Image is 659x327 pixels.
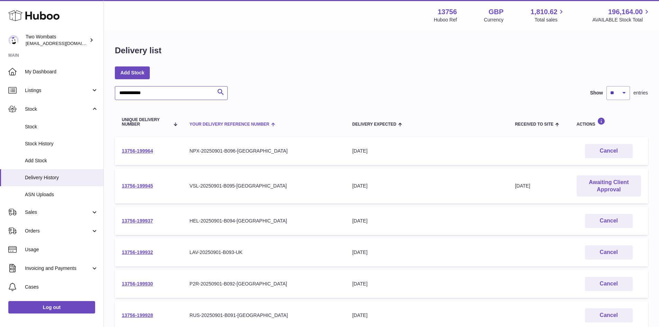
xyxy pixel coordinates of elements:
button: Cancel [585,308,633,323]
strong: GBP [488,7,503,17]
div: Two Wombats [26,34,88,47]
div: LAV-20250901-B093-UK [190,249,338,256]
div: RUS-20250901-B091-[GEOGRAPHIC_DATA] [190,312,338,319]
strong: 13756 [438,7,457,17]
span: Add Stock [25,157,98,164]
span: Received to Site [515,122,553,127]
a: Awaiting Client Approval [577,175,641,197]
span: ASN Uploads [25,191,98,198]
span: Your Delivery Reference Number [190,122,269,127]
span: Cases [25,284,98,290]
a: 13756-199945 [122,183,153,189]
button: Cancel [585,144,633,158]
span: [EMAIL_ADDRESS][DOMAIN_NAME] [26,40,102,46]
h1: Delivery list [115,45,162,56]
a: 1,810.62 Total sales [531,7,566,23]
div: Currency [484,17,504,23]
span: Delivery Expected [352,122,396,127]
div: [DATE] [352,281,501,287]
span: Listings [25,87,91,94]
span: 1,810.62 [531,7,558,17]
div: VSL-20250901-B095-[GEOGRAPHIC_DATA] [190,183,338,189]
img: internalAdmin-13756@internal.huboo.com [8,35,19,45]
span: Usage [25,246,98,253]
div: Actions [577,117,641,127]
a: Add Stock [115,66,150,79]
span: Unique Delivery Number [122,118,170,127]
div: [DATE] [352,218,501,224]
label: Show [590,90,603,96]
span: entries [633,90,648,96]
button: Cancel [585,277,633,291]
span: AVAILABLE Stock Total [592,17,651,23]
div: P2R-20250901-B092-[GEOGRAPHIC_DATA] [190,281,338,287]
a: 13756-199928 [122,312,153,318]
a: 13756-199937 [122,218,153,224]
a: 13756-199964 [122,148,153,154]
a: 196,164.00 AVAILABLE Stock Total [592,7,651,23]
a: Log out [8,301,95,314]
span: Stock [25,106,91,112]
button: Cancel [585,214,633,228]
div: [DATE] [352,312,501,319]
a: 13756-199932 [122,249,153,255]
span: Stock History [25,140,98,147]
span: 196,164.00 [608,7,643,17]
div: [DATE] [352,148,501,154]
a: 13756-199930 [122,281,153,287]
span: [DATE] [515,183,530,189]
div: NPX-20250901-B096-[GEOGRAPHIC_DATA] [190,148,338,154]
div: [DATE] [352,183,501,189]
button: Cancel [585,245,633,260]
div: HEL-20250901-B094-[GEOGRAPHIC_DATA] [190,218,338,224]
div: Huboo Ref [434,17,457,23]
span: Total sales [534,17,565,23]
span: Delivery History [25,174,98,181]
span: Invoicing and Payments [25,265,91,272]
span: Orders [25,228,91,234]
span: Sales [25,209,91,216]
span: My Dashboard [25,69,98,75]
div: [DATE] [352,249,501,256]
span: Stock [25,124,98,130]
